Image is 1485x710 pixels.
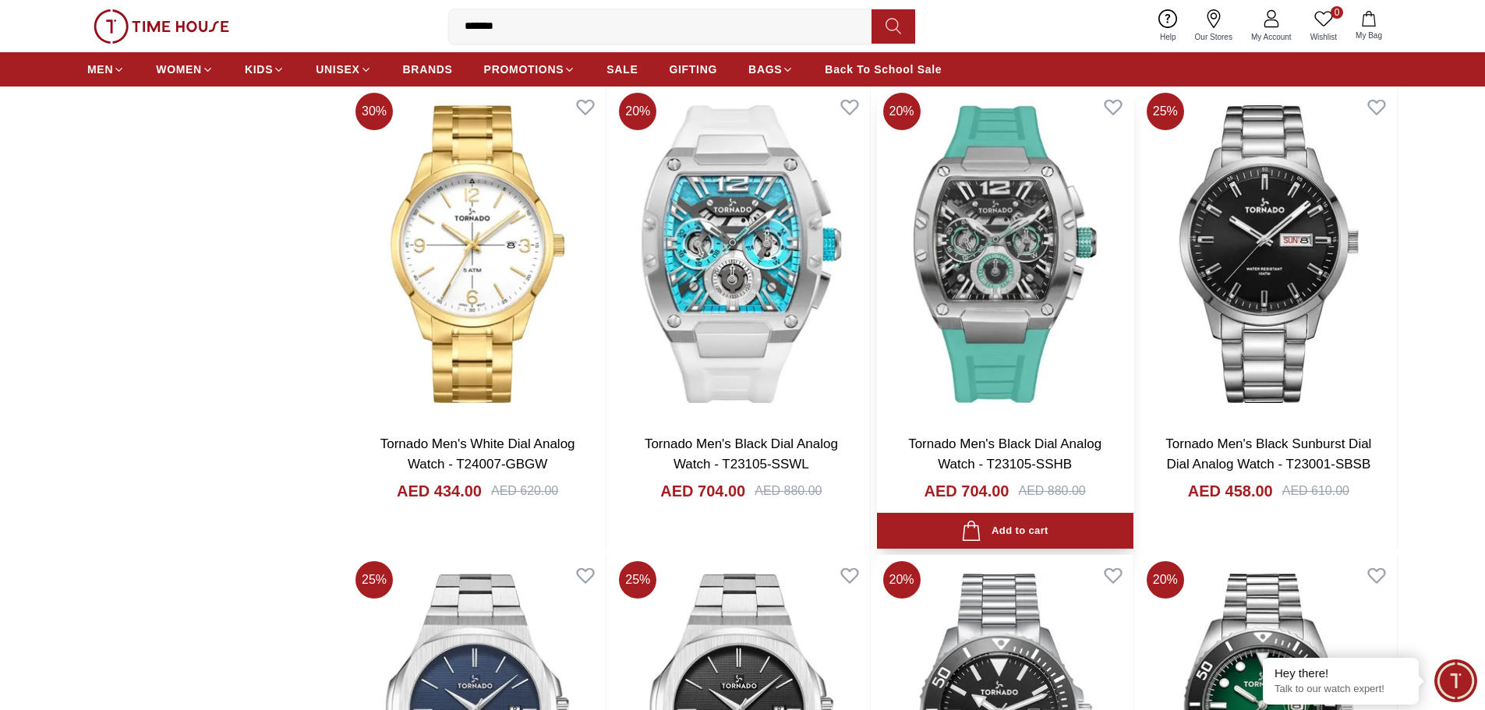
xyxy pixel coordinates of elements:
span: BRANDS [403,62,453,77]
a: UNISEX [316,55,371,83]
img: ... [94,9,229,44]
span: BAGS [748,62,782,77]
div: Chat Widget [1434,659,1477,702]
a: Tornado Men's Black Dial Analog Watch - T23105-SSHB [908,436,1101,472]
span: 25 % [1147,93,1184,130]
a: GIFTING [669,55,717,83]
div: AED 880.00 [1018,482,1085,500]
div: AED 620.00 [491,482,558,500]
span: Help [1154,31,1183,43]
span: GIFTING [669,62,717,77]
div: AED 880.00 [755,482,822,500]
span: 20 % [619,93,656,130]
a: Tornado Men's White Dial Analog Watch - T24007-GBGW [380,436,575,472]
a: Help [1151,6,1186,46]
span: 0 [1331,6,1343,19]
span: SALE [606,62,638,77]
a: BAGS [748,55,794,83]
span: WOMEN [156,62,202,77]
div: Hey there! [1275,666,1407,681]
span: Our Stores [1189,31,1239,43]
span: Wishlist [1304,31,1343,43]
img: Tornado Men's Black Dial Analog Watch - T23105-SSWL [613,87,869,422]
a: MEN [87,55,125,83]
h4: AED 704.00 [660,480,745,502]
span: 20 % [883,93,921,130]
span: MEN [87,62,113,77]
span: PROMOTIONS [484,62,564,77]
a: Back To School Sale [825,55,942,83]
a: Our Stores [1186,6,1242,46]
a: SALE [606,55,638,83]
h4: AED 434.00 [397,480,482,502]
span: My Bag [1349,30,1388,41]
span: 25 % [619,561,656,599]
div: Add to cart [961,521,1048,542]
span: 20 % [1147,561,1184,599]
span: 25 % [355,561,393,599]
span: 20 % [883,561,921,599]
span: 30 % [355,93,393,130]
p: Talk to our watch expert! [1275,683,1407,696]
span: UNISEX [316,62,359,77]
span: KIDS [245,62,273,77]
span: Back To School Sale [825,62,942,77]
div: AED 610.00 [1282,482,1349,500]
a: Tornado Men's Black Dial Analog Watch - T23105-SSWL [645,436,838,472]
a: Tornado Men's Black Sunburst Dial Dial Analog Watch - T23001-SBSB [1165,436,1371,472]
img: Tornado Men's Black Dial Analog Watch - T23105-SSHB [877,87,1133,422]
h4: AED 458.00 [1188,480,1273,502]
h4: AED 704.00 [925,480,1009,502]
span: My Account [1245,31,1298,43]
a: 0Wishlist [1301,6,1346,46]
a: PROMOTIONS [484,55,576,83]
img: Tornado Men's White Dial Analog Watch - T24007-GBGW [349,87,606,422]
a: BRANDS [403,55,453,83]
a: KIDS [245,55,285,83]
button: Add to cart [877,513,1133,549]
a: WOMEN [156,55,214,83]
img: Tornado Men's Black Sunburst Dial Dial Analog Watch - T23001-SBSB [1140,87,1397,422]
button: My Bag [1346,8,1391,44]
